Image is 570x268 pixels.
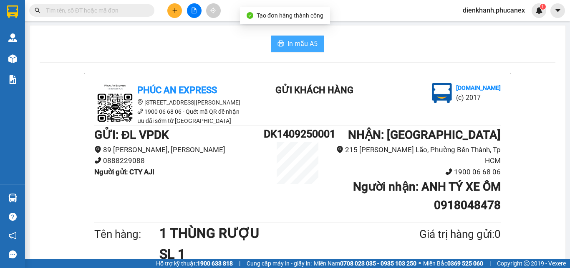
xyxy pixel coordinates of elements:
[275,85,353,95] b: Gửi khách hàng
[456,84,501,91] b: [DOMAIN_NAME]
[159,223,379,244] h1: 1 THÙNG RƯỢU
[159,244,379,265] h1: SL 1
[206,3,221,18] button: aim
[172,8,178,13] span: plus
[9,213,17,221] span: question-circle
[419,262,421,265] span: ⚪️
[456,92,501,103] li: (c) 2017
[535,7,543,14] img: icon-new-feature
[94,128,169,142] b: GỬI : ĐL VPDK
[94,226,159,243] div: Tên hàng:
[191,8,197,13] span: file-add
[379,226,501,243] div: Giá trị hàng gửi: 0
[277,40,284,48] span: printer
[137,85,217,95] b: Phúc An Express
[331,144,501,166] li: 215 [PERSON_NAME] Lão, Phường Bến Thành, Tp HCM
[94,146,101,153] span: environment
[353,180,501,212] b: Người nhận : ANH TÝ XE ÔM 0918048478
[264,126,331,142] h1: DK1409250001
[336,146,343,153] span: environment
[8,54,17,63] img: warehouse-icon
[94,83,136,125] img: logo.jpg
[257,12,323,19] span: Tạo đơn hàng thành công
[540,4,546,10] sup: 1
[8,33,17,42] img: warehouse-icon
[423,259,483,268] span: Miền Bắc
[331,166,501,178] li: 1900 06 68 06
[445,168,452,175] span: phone
[8,75,17,84] img: solution-icon
[46,6,144,15] input: Tìm tên, số ĐT hoặc mã đơn
[94,155,264,166] li: 0888229088
[288,38,318,49] span: In mẫu A5
[210,8,216,13] span: aim
[167,3,182,18] button: plus
[137,99,143,105] span: environment
[348,128,501,142] b: NHẬN : [GEOGRAPHIC_DATA]
[239,259,240,268] span: |
[314,259,416,268] span: Miền Nam
[340,260,416,267] strong: 0708 023 035 - 0935 103 250
[94,144,264,156] li: 89 [PERSON_NAME], [PERSON_NAME]
[94,98,245,107] li: [STREET_ADDRESS][PERSON_NAME]
[94,157,101,164] span: phone
[247,12,253,19] span: check-circle
[94,107,245,125] li: 1900 06 68 06 - Quét mã QR để nhận ưu đãi sớm từ [GEOGRAPHIC_DATA]
[271,36,324,52] button: printerIn mẫu A5
[550,3,565,18] button: caret-down
[9,232,17,240] span: notification
[456,5,532,15] span: dienkhanh.phucanex
[554,7,562,14] span: caret-down
[8,194,17,202] img: warehouse-icon
[541,4,544,10] span: 1
[489,259,491,268] span: |
[35,8,40,13] span: search
[197,260,233,267] strong: 1900 633 818
[94,168,154,176] b: Người gửi : CTY AJI
[9,250,17,258] span: message
[447,260,483,267] strong: 0369 525 060
[432,83,452,103] img: logo.jpg
[187,3,202,18] button: file-add
[156,259,233,268] span: Hỗ trợ kỹ thuật:
[7,5,18,18] img: logo-vxr
[137,108,143,114] span: phone
[247,259,312,268] span: Cung cấp máy in - giấy in:
[524,260,530,266] span: copyright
